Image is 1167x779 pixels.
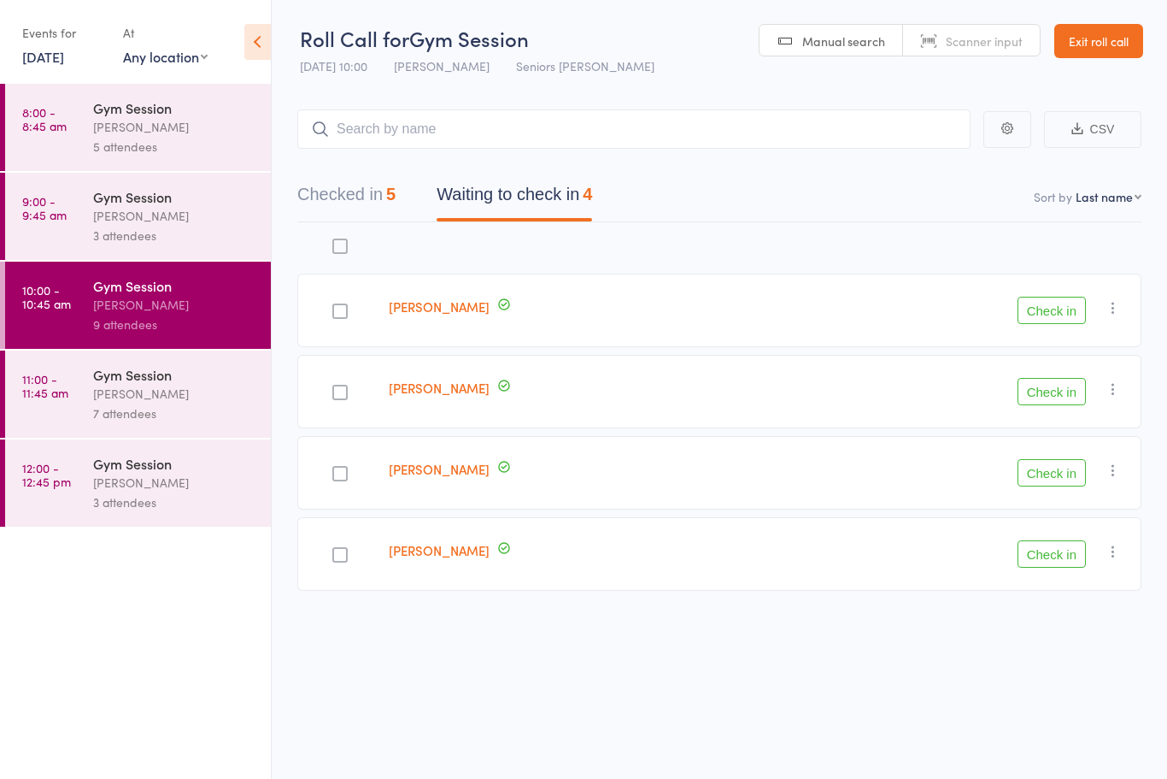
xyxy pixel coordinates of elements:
[22,194,67,221] time: 9:00 - 9:45 am
[1017,459,1086,487] button: Check in
[1054,24,1143,58] a: Exit roll call
[93,365,256,384] div: Gym Session
[22,372,68,399] time: 11:00 - 11:45 am
[389,298,490,316] a: [PERSON_NAME]
[386,185,396,204] div: 5
[409,24,529,52] span: Gym Session
[300,57,367,74] span: [DATE] 10:00
[389,541,490,559] a: [PERSON_NAME]
[123,47,208,66] div: Any location
[5,440,271,527] a: 12:00 -12:45 pmGym Session[PERSON_NAME]3 attendees
[389,379,490,397] a: [PERSON_NAME]
[93,276,256,295] div: Gym Session
[437,176,592,221] button: Waiting to check in4
[300,24,409,52] span: Roll Call for
[22,283,71,310] time: 10:00 - 10:45 am
[1017,297,1086,324] button: Check in
[93,454,256,473] div: Gym Session
[93,187,256,206] div: Gym Session
[5,351,271,438] a: 11:00 -11:45 amGym Session[PERSON_NAME]7 attendees
[123,19,208,47] div: At
[1076,188,1133,205] div: Last name
[93,473,256,493] div: [PERSON_NAME]
[389,460,490,478] a: [PERSON_NAME]
[93,226,256,245] div: 3 attendees
[1017,378,1086,405] button: Check in
[516,57,654,74] span: Seniors [PERSON_NAME]
[802,32,885,50] span: Manual search
[297,176,396,221] button: Checked in5
[946,32,1023,50] span: Scanner input
[93,315,256,334] div: 9 attendees
[93,98,256,117] div: Gym Session
[22,105,67,133] time: 8:00 - 8:45 am
[583,185,592,204] div: 4
[93,384,256,404] div: [PERSON_NAME]
[394,57,490,74] span: [PERSON_NAME]
[93,295,256,315] div: [PERSON_NAME]
[297,109,971,149] input: Search by name
[22,461,71,488] time: 12:00 - 12:45 pm
[1044,111,1141,148] button: CSV
[93,404,256,423] div: 7 attendees
[22,47,64,66] a: [DATE]
[93,493,256,512] div: 3 attendees
[22,19,106,47] div: Events for
[93,206,256,226] div: [PERSON_NAME]
[5,262,271,349] a: 10:00 -10:45 amGym Session[PERSON_NAME]9 attendees
[93,137,256,156] div: 5 attendees
[5,173,271,260] a: 9:00 -9:45 amGym Session[PERSON_NAME]3 attendees
[1034,188,1072,205] label: Sort by
[1017,540,1086,568] button: Check in
[93,117,256,137] div: [PERSON_NAME]
[5,84,271,171] a: 8:00 -8:45 amGym Session[PERSON_NAME]5 attendees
